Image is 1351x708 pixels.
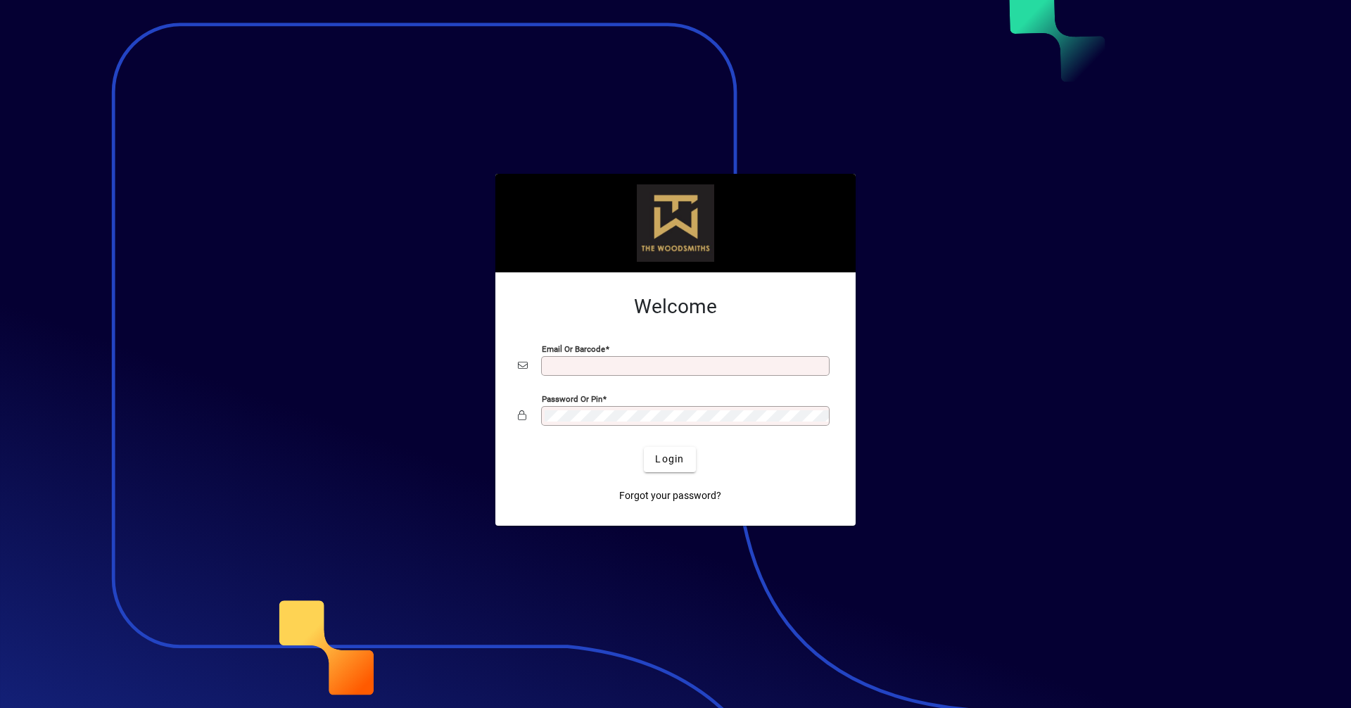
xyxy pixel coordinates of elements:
[542,393,602,403] mat-label: Password or Pin
[619,488,721,503] span: Forgot your password?
[655,452,684,467] span: Login
[518,295,833,319] h2: Welcome
[644,447,695,472] button: Login
[542,343,605,353] mat-label: Email or Barcode
[614,483,727,509] a: Forgot your password?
